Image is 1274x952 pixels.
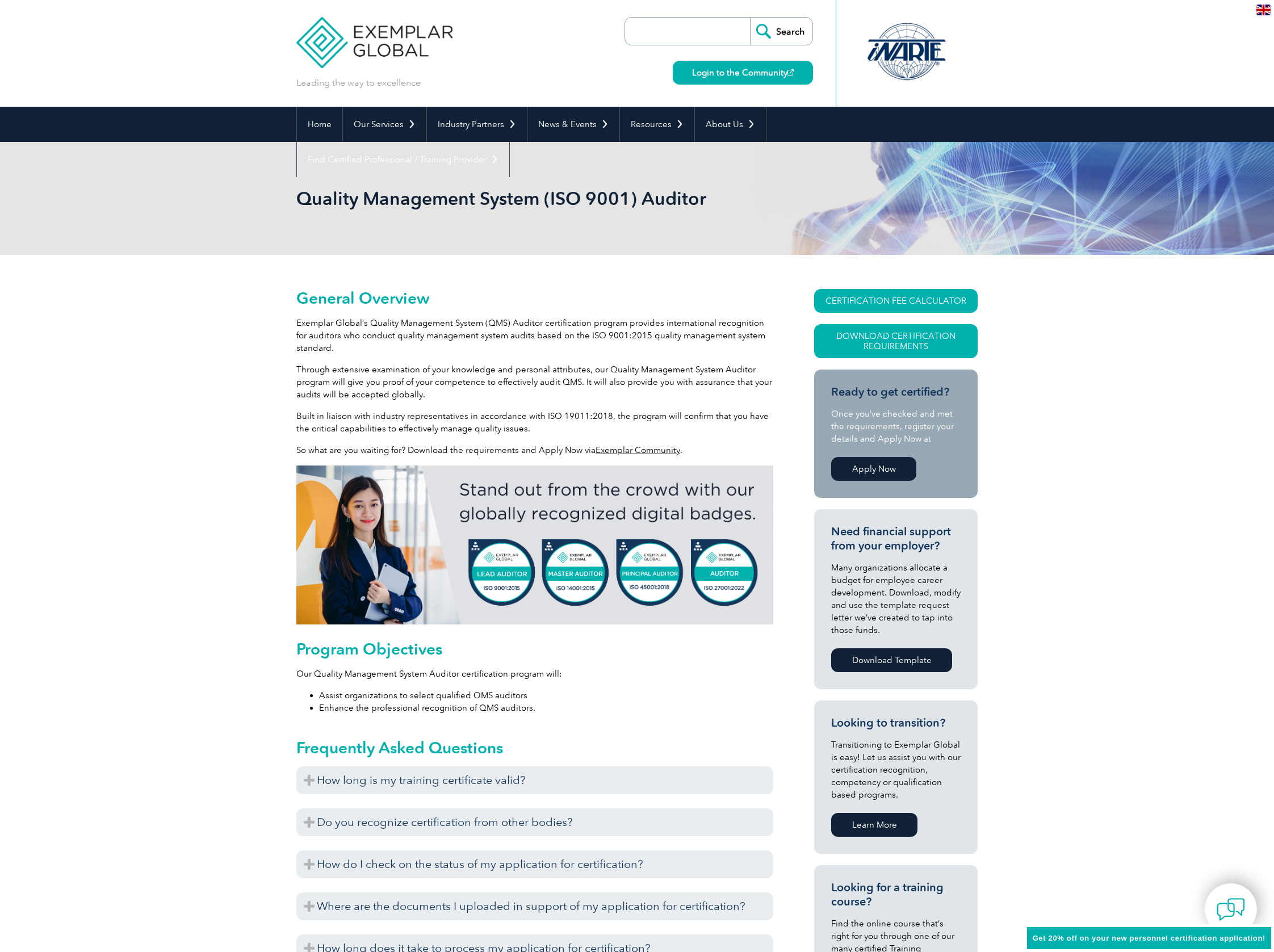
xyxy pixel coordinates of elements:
[831,739,961,801] p: Transitioning to Exemplar Global is easy! Let us assist you with our certification recognition, c...
[296,317,773,354] p: Exemplar Global’s Quality Management System (QMS) Auditor certification program provides internat...
[296,363,773,401] p: Through extensive examination of your knowledge and personal attributes, our Quality Management S...
[1256,5,1271,15] img: en
[296,187,732,209] h1: Quality Management System (ISO 9001) Auditor
[620,107,694,142] a: Resources
[296,668,773,680] p: Our Quality Management System Auditor certification program will:
[296,766,773,794] h3: How long is my training certificate valid?
[831,648,952,672] a: Download Template
[1033,934,1265,942] span: Get 20% off on your new personnel certification application!
[297,142,509,177] a: Find Certified Professional / Training Provider
[831,880,961,909] h3: Looking for a training course?
[831,813,917,837] a: Learn More
[296,77,421,89] p: Leading the way to excellence
[343,107,426,142] a: Our Services
[831,561,961,636] p: Many organizations allocate a budget for employee career development. Download, modify and use th...
[296,892,773,920] h3: Where are the documents I uploaded in support of my application for certification?
[296,739,773,757] h2: Frequently Asked Questions
[296,465,773,624] img: badges
[297,107,342,142] a: Home
[831,385,961,399] h3: Ready to get certified?
[831,525,961,553] h3: Need financial support from your employer?
[296,640,773,658] h2: Program Objectives
[831,457,916,481] a: Apply Now
[750,18,812,45] input: Search
[296,444,773,456] p: So what are you waiting for? Download the requirements and Apply Now via .
[831,408,961,445] p: Once you’ve checked and met the requirements, register your details and Apply Now at
[787,69,794,76] img: open_square.png
[319,702,773,714] li: Enhance the professional recognition of QMS auditors.
[527,107,619,142] a: News & Events
[831,716,961,730] h3: Looking to transition?
[695,107,766,142] a: About Us
[296,289,773,307] h2: General Overview
[319,689,773,702] li: Assist organizations to select qualified QMS auditors
[1217,895,1245,924] img: contact-chat.png
[296,808,773,836] h3: Do you recognize certification from other bodies?
[296,410,773,435] p: Built in liaison with industry representatives in accordance with ISO 19011:2018, the program wil...
[673,61,813,85] a: Login to the Community
[814,324,978,358] a: Download Certification Requirements
[596,445,680,455] a: Exemplar Community
[427,107,527,142] a: Industry Partners
[296,850,773,878] h3: How do I check on the status of my application for certification?
[814,289,978,313] a: CERTIFICATION FEE CALCULATOR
